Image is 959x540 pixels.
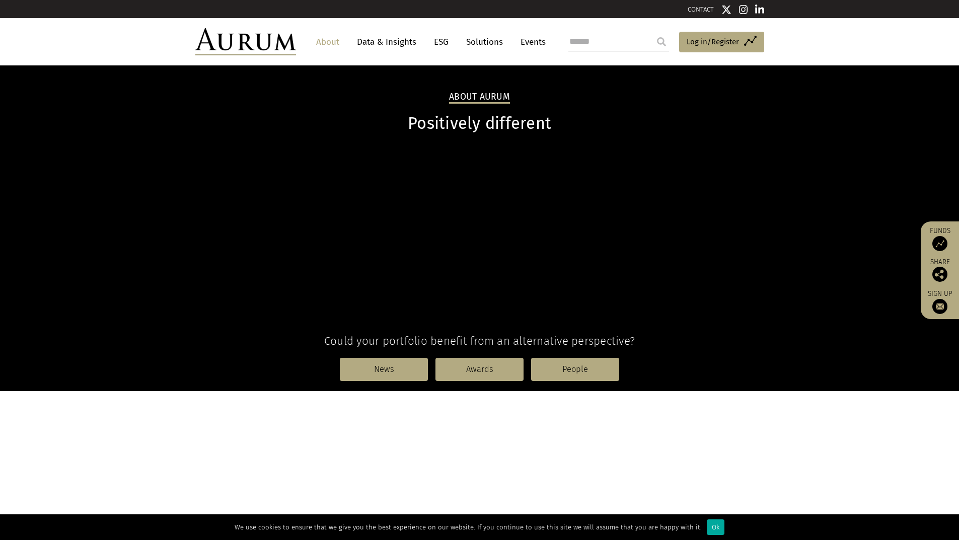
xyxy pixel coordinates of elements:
h4: Could your portfolio benefit from an alternative perspective? [195,334,764,348]
a: ESG [429,33,454,51]
a: Events [515,33,546,51]
a: Sign up [926,289,954,314]
a: CONTACT [688,6,714,13]
a: News [340,358,428,381]
a: Funds [926,226,954,251]
a: About [311,33,344,51]
input: Submit [651,32,672,52]
img: Linkedin icon [755,5,764,15]
h1: Positively different [195,114,764,133]
div: Share [926,259,954,282]
span: Log in/Register [687,36,739,48]
a: Data & Insights [352,33,421,51]
a: Awards [435,358,524,381]
a: People [531,358,619,381]
img: Instagram icon [739,5,748,15]
div: Ok [707,519,724,535]
img: Share this post [932,267,947,282]
img: Sign up to our newsletter [932,299,947,314]
a: Log in/Register [679,32,764,53]
h2: About Aurum [449,92,510,104]
img: Aurum [195,28,296,55]
img: Access Funds [932,236,947,251]
img: Twitter icon [721,5,731,15]
a: Solutions [461,33,508,51]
